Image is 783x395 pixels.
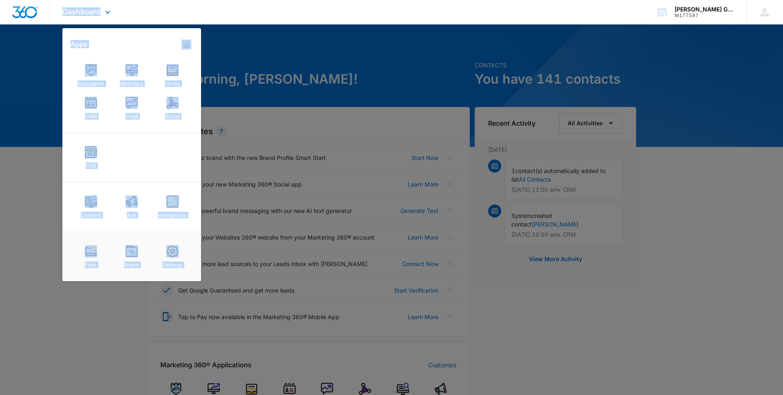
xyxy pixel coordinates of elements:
div: account id [675,13,734,18]
a: POS [75,142,106,173]
a: Ads [116,191,147,222]
a: Intelligence [157,191,188,222]
div: POS [86,158,96,169]
div: CRM [85,109,97,120]
a: Files [75,241,106,272]
h2: Apps [71,40,87,48]
div: Content [81,208,101,218]
div: Files [85,257,97,268]
div: Settings [162,257,183,268]
a: Settings [157,241,188,272]
div: Brand [124,257,139,268]
div: account name [675,6,734,13]
div: Forms [165,76,180,87]
div: Websites [120,76,143,87]
a: Marketing 360® Dashboard [180,38,193,51]
span: Dashboard [62,7,101,16]
a: Reputation [75,60,106,91]
div: Reputation [77,76,104,87]
a: Email [116,93,147,124]
a: Brand [116,241,147,272]
div: Intelligence [158,208,187,218]
div: Ads [127,208,137,218]
a: Websites [116,60,147,91]
a: CRM [75,93,106,124]
div: Email [125,109,138,120]
a: Forms [157,60,188,91]
a: Content [75,191,106,222]
a: Social [157,93,188,124]
div: Social [165,109,180,120]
